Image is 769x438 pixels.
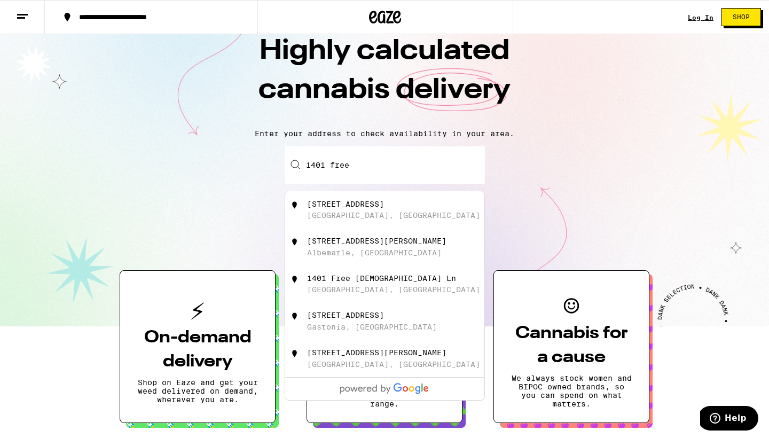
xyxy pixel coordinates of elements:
[289,274,300,285] img: 1401 Free Crk Ln
[700,406,758,433] iframe: Opens a widget where you can find more information
[307,237,446,245] div: [STREET_ADDRESS][PERSON_NAME]
[307,274,456,283] div: 1401 Free [DEMOGRAPHIC_DATA] Ln
[307,248,442,257] div: Albemarle, [GEOGRAPHIC_DATA]
[721,8,761,26] button: Shop
[289,311,300,322] img: 1401 Freedom Court
[307,360,480,369] div: [GEOGRAPHIC_DATA], [GEOGRAPHIC_DATA]
[307,323,437,331] div: Gastonia, [GEOGRAPHIC_DATA]
[307,200,384,208] div: [STREET_ADDRESS]
[289,348,300,359] img: 1401 Freeland Park Drive
[713,8,769,26] a: Shop
[289,200,300,210] img: 1401 Freedom Drive
[137,378,258,404] p: Shop on Eaze and get your weed delivered on demand, wherever you are.
[11,129,758,138] p: Enter your address to check availability in your area.
[198,32,571,121] h1: Highly calculated cannabis delivery
[137,326,258,374] h3: On-demand delivery
[307,311,384,319] div: [STREET_ADDRESS]
[120,270,276,423] button: On-demand deliveryShop on Eaze and get your weed delivered on demand, wherever you are.
[733,14,750,20] span: Shop
[511,374,632,408] p: We always stock women and BIPOC owned brands, so you can spend on what matters.
[289,237,300,247] img: 1401 Freeman Avenue
[493,270,649,423] button: Cannabis for a causeWe always stock women and BIPOC owned brands, so you can spend on what matters.
[285,146,485,184] input: Enter your delivery address
[307,348,446,357] div: [STREET_ADDRESS][PERSON_NAME]
[307,285,480,294] div: [GEOGRAPHIC_DATA], [GEOGRAPHIC_DATA]
[511,322,632,370] h3: Cannabis for a cause
[307,211,480,220] div: [GEOGRAPHIC_DATA], [GEOGRAPHIC_DATA]
[688,14,713,21] a: Log In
